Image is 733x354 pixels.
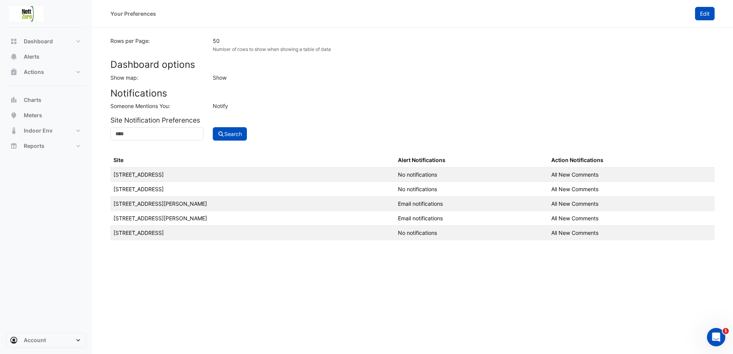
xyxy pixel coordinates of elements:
td: All New Comments [548,167,715,182]
td: [STREET_ADDRESS] [110,167,395,182]
td: No notifications [395,167,548,182]
td: All New Comments [548,197,715,211]
button: Alerts [6,49,86,64]
h3: Notifications [110,88,715,99]
span: Indoor Env [24,127,53,134]
h3: Dashboard options [110,59,715,70]
span: Reports [24,142,44,150]
span: Charts [24,96,41,104]
small: Number of rows to show when showing a table of data [213,46,331,52]
th: Site [110,153,395,167]
td: Email notifications [395,211,548,226]
label: Someone Mentions You: [110,102,170,110]
button: Indoor Env [6,123,86,138]
app-icon: Reports [10,142,18,150]
td: All New Comments [548,211,715,226]
app-icon: Meters [10,111,18,119]
td: [STREET_ADDRESS][PERSON_NAME] [110,197,395,211]
button: Account [6,333,86,348]
div: Notify [208,102,719,110]
th: Action Notifications [548,153,715,167]
button: Meters [6,108,86,123]
td: [STREET_ADDRESS] [110,226,395,240]
app-icon: Charts [10,96,18,104]
td: All New Comments [548,226,715,240]
th: Alert Notifications [395,153,548,167]
button: Edit [695,7,715,20]
div: Rows per Page: [106,37,208,53]
span: 1 [723,328,729,334]
h5: Site Notification Preferences [110,116,715,124]
td: Email notifications [395,197,548,211]
button: Actions [6,64,86,80]
span: Account [24,336,46,344]
td: No notifications [395,182,548,197]
label: Show map: [110,74,138,82]
td: [STREET_ADDRESS][PERSON_NAME] [110,211,395,226]
img: Company Logo [9,6,44,21]
span: Dashboard [24,38,53,45]
app-icon: Alerts [10,53,18,61]
button: Search [213,127,247,141]
app-icon: Indoor Env [10,127,18,134]
div: Your Preferences [110,10,156,18]
span: Edit [700,10,710,17]
iframe: Intercom live chat [707,328,725,346]
button: Reports [6,138,86,154]
div: 50 [213,37,715,45]
td: [STREET_ADDRESS] [110,182,395,197]
span: Actions [24,68,44,76]
span: Alerts [24,53,39,61]
app-icon: Actions [10,68,18,76]
button: Charts [6,92,86,108]
td: No notifications [395,226,548,240]
div: Show [208,74,719,82]
span: Meters [24,111,42,119]
button: Dashboard [6,34,86,49]
td: All New Comments [548,182,715,197]
app-icon: Dashboard [10,38,18,45]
